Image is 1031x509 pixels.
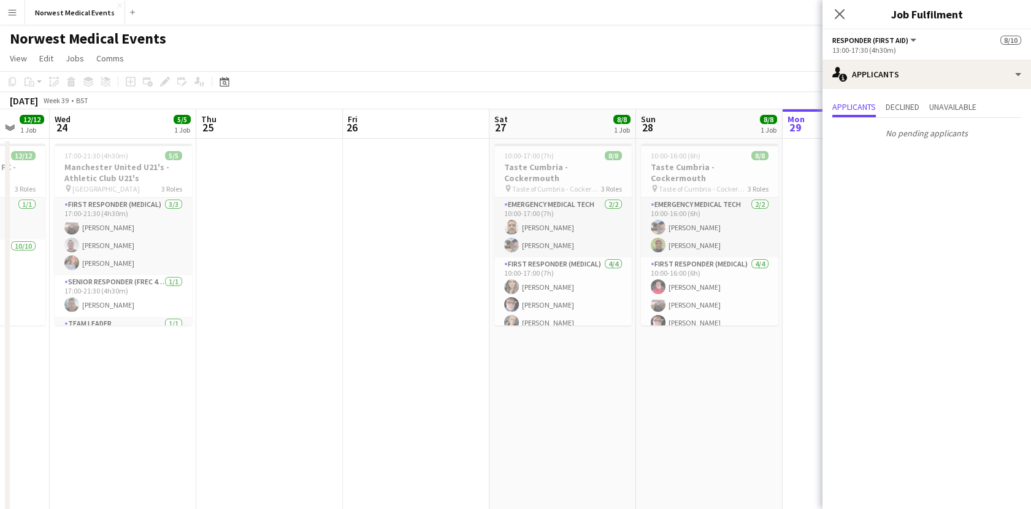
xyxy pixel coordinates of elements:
[174,115,191,124] span: 5/5
[96,53,124,64] span: Comms
[64,151,128,160] span: 17:00-21:30 (4h30m)
[494,198,632,257] app-card-role: Emergency Medical Tech2/210:00-17:00 (7h)[PERSON_NAME][PERSON_NAME]
[5,50,32,66] a: View
[15,184,36,193] span: 3 Roles
[165,151,182,160] span: 5/5
[639,120,656,134] span: 28
[788,114,805,125] span: Mon
[25,1,125,25] button: Norwest Medical Events
[659,184,748,193] span: Taste of Cumbria - Cockermouth
[10,53,27,64] span: View
[641,144,778,325] app-job-card: 10:00-16:00 (6h)8/8Taste Cumbria - Cockermouth Taste of Cumbria - Cockermouth3 RolesEmergency Med...
[72,184,140,193] span: [GEOGRAPHIC_DATA]
[174,125,190,134] div: 1 Job
[641,198,778,257] app-card-role: Emergency Medical Tech2/210:00-16:00 (6h)[PERSON_NAME][PERSON_NAME]
[201,114,217,125] span: Thu
[748,184,768,193] span: 3 Roles
[760,115,777,124] span: 8/8
[822,60,1031,89] div: Applicants
[55,275,192,317] app-card-role: Senior Responder (FREC 4 or Above)1/117:00-21:30 (4h30m)[PERSON_NAME]
[601,184,622,193] span: 3 Roles
[53,120,71,134] span: 24
[40,96,71,105] span: Week 39
[613,115,630,124] span: 8/8
[494,144,632,325] app-job-card: 10:00-17:00 (7h)8/8Taste Cumbria - Cockermouth Taste of Cumbria - Cockermouth3 RolesEmergency Med...
[761,125,776,134] div: 1 Job
[832,45,1021,55] div: 13:00-17:30 (4h30m)
[66,53,84,64] span: Jobs
[605,151,622,160] span: 8/8
[20,115,44,124] span: 12/12
[199,120,217,134] span: 25
[822,6,1031,22] h3: Job Fulfilment
[641,161,778,184] h3: Taste Cumbria - Cockermouth
[55,114,71,125] span: Wed
[11,151,36,160] span: 12/12
[751,151,768,160] span: 8/8
[346,120,358,134] span: 26
[822,123,1031,144] p: No pending applicants
[786,120,805,134] span: 29
[512,184,601,193] span: Taste of Cumbria - Cockermouth
[55,144,192,325] app-job-card: 17:00-21:30 (4h30m)5/5Manchester United U21's - Athletic Club U21's [GEOGRAPHIC_DATA]3 RolesFirst...
[10,29,166,48] h1: Norwest Medical Events
[651,151,700,160] span: 10:00-16:00 (6h)
[832,36,908,45] span: Responder (First Aid)
[641,257,778,352] app-card-role: First Responder (Medical)4/410:00-16:00 (6h)[PERSON_NAME][PERSON_NAME][PERSON_NAME]
[929,103,976,111] span: Unavailable
[161,184,182,193] span: 3 Roles
[641,114,656,125] span: Sun
[494,257,632,352] app-card-role: First Responder (Medical)4/410:00-17:00 (7h)[PERSON_NAME][PERSON_NAME][PERSON_NAME]
[55,161,192,184] h3: Manchester United U21's - Athletic Club U21's
[886,103,919,111] span: Declined
[61,50,89,66] a: Jobs
[1000,36,1021,45] span: 8/10
[20,125,44,134] div: 1 Job
[614,125,630,134] div: 1 Job
[832,103,876,111] span: Applicants
[494,114,508,125] span: Sat
[494,161,632,184] h3: Taste Cumbria - Cockermouth
[493,120,508,134] span: 27
[504,151,554,160] span: 10:00-17:00 (7h)
[34,50,58,66] a: Edit
[76,96,88,105] div: BST
[55,317,192,359] app-card-role: Team Leader1/1
[55,198,192,275] app-card-role: First Responder (Medical)3/317:00-21:30 (4h30m)[PERSON_NAME][PERSON_NAME][PERSON_NAME]
[91,50,129,66] a: Comms
[348,114,358,125] span: Fri
[10,95,38,107] div: [DATE]
[39,53,53,64] span: Edit
[832,36,918,45] button: Responder (First Aid)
